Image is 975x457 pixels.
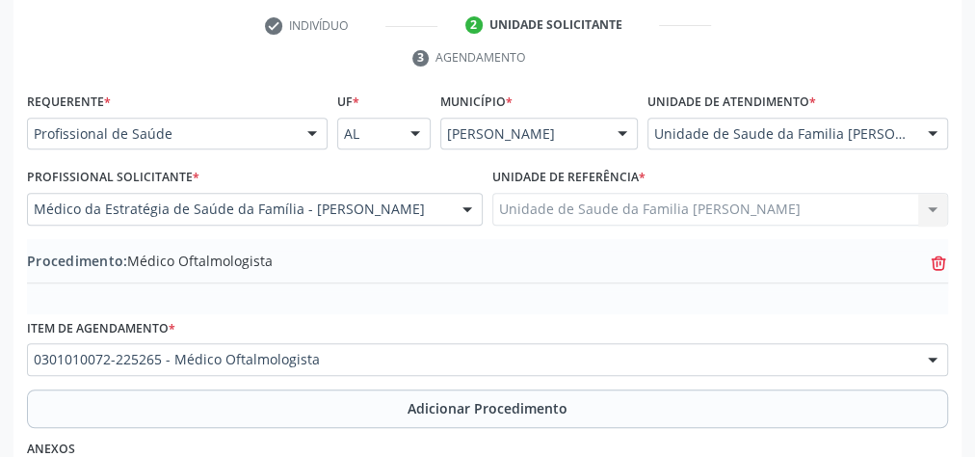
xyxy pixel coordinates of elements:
[492,163,646,193] label: Unidade de referência
[27,314,175,344] label: Item de agendamento
[447,124,598,144] span: [PERSON_NAME]
[34,350,909,369] span: 0301010072-225265 - Médico Oftalmologista
[654,124,909,144] span: Unidade de Saude da Familia [PERSON_NAME]
[34,124,288,144] span: Profissional de Saúde
[27,390,948,428] button: Adicionar Procedimento
[34,200,443,219] span: Médico da Estratégia de Saúde da Família - [PERSON_NAME]
[27,252,127,270] span: Procedimento:
[27,163,199,193] label: Profissional Solicitante
[647,88,816,118] label: Unidade de atendimento
[489,16,622,34] div: Unidade solicitante
[440,88,513,118] label: Município
[344,124,391,144] span: AL
[337,88,359,118] label: UF
[27,88,111,118] label: Requerente
[408,398,567,418] span: Adicionar Procedimento
[27,251,273,271] span: Médico Oftalmologista
[465,16,483,34] div: 2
